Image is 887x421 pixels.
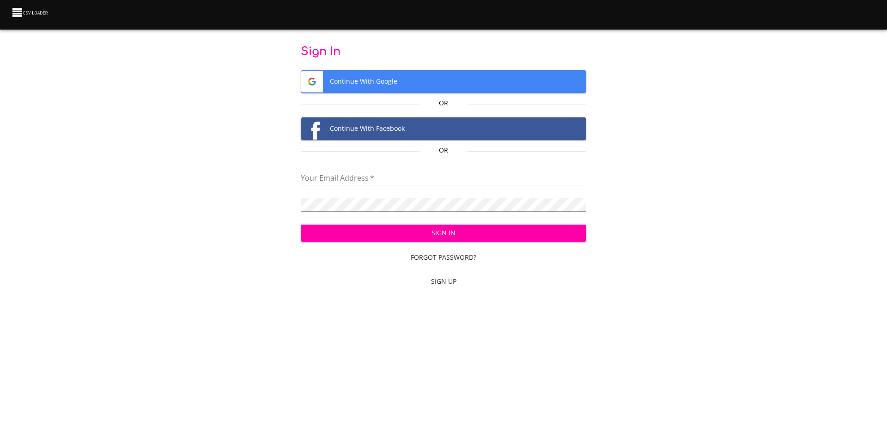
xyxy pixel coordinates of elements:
span: Continue With Facebook [301,118,586,140]
button: Google logoContinue With Google [301,70,587,93]
p: Or [419,98,467,108]
span: Sign Up [304,276,583,287]
a: Forgot Password? [301,249,587,266]
span: Forgot Password? [304,252,583,263]
p: Sign In [301,44,587,59]
span: Continue With Google [301,71,586,92]
img: CSV Loader [11,6,50,19]
p: Or [419,146,467,155]
a: Sign Up [301,273,587,290]
button: Facebook logoContinue With Facebook [301,117,587,140]
span: Sign In [308,227,579,239]
img: Google logo [301,71,323,92]
img: Facebook logo [301,118,323,140]
button: Sign In [301,225,587,242]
